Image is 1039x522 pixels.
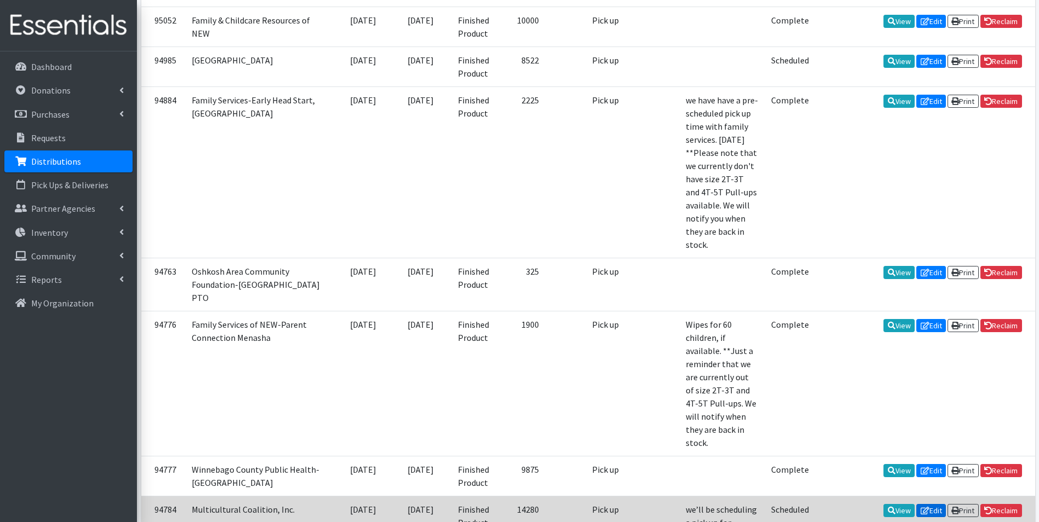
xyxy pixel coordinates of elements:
[980,504,1022,517] a: Reclaim
[980,15,1022,28] a: Reclaim
[31,109,70,120] p: Purchases
[141,456,185,496] td: 94777
[31,61,72,72] p: Dashboard
[4,222,133,243] a: Inventory
[185,258,336,311] td: Oshkosh Area Community Foundation-[GEOGRAPHIC_DATA] PTO
[948,15,979,28] a: Print
[4,245,133,267] a: Community
[4,269,133,291] a: Reports
[335,7,390,47] td: [DATE]
[883,95,915,108] a: View
[4,7,133,44] img: HumanEssentials
[185,47,336,86] td: [GEOGRAPHIC_DATA]
[31,156,81,167] p: Distributions
[585,258,631,311] td: Pick up
[503,86,545,258] td: 2225
[451,311,503,456] td: Finished Product
[503,7,545,47] td: 10000
[141,258,185,311] td: 94763
[335,311,390,456] td: [DATE]
[916,319,946,332] a: Edit
[980,95,1022,108] a: Reclaim
[31,85,71,96] p: Donations
[185,86,336,258] td: Family Services-Early Head Start, [GEOGRAPHIC_DATA]
[4,174,133,196] a: Pick Ups & Deliveries
[765,47,816,86] td: Scheduled
[883,266,915,279] a: View
[4,56,133,78] a: Dashboard
[883,15,915,28] a: View
[503,456,545,496] td: 9875
[679,311,765,456] td: Wipes for 60 children, if available. **Just a reminder that we are currently out of size 2T-3T an...
[948,504,979,517] a: Print
[451,456,503,496] td: Finished Product
[141,7,185,47] td: 95052
[765,258,816,311] td: Complete
[916,504,946,517] a: Edit
[31,179,108,190] p: Pick Ups & Deliveries
[948,95,979,108] a: Print
[391,258,451,311] td: [DATE]
[185,456,336,496] td: Winnebago County Public Health-[GEOGRAPHIC_DATA]
[185,7,336,47] td: Family & Childcare Resources of NEW
[141,86,185,258] td: 94884
[185,311,336,456] td: Family Services of NEW-Parent Connection Menasha
[4,103,133,125] a: Purchases
[883,319,915,332] a: View
[141,47,185,86] td: 94985
[765,311,816,456] td: Complete
[31,132,66,143] p: Requests
[948,319,979,332] a: Print
[883,504,915,517] a: View
[585,456,631,496] td: Pick up
[391,456,451,496] td: [DATE]
[141,311,185,456] td: 94776
[765,456,816,496] td: Complete
[31,274,62,285] p: Reports
[451,86,503,258] td: Finished Product
[585,7,631,47] td: Pick up
[585,311,631,456] td: Pick up
[335,258,390,311] td: [DATE]
[948,55,979,68] a: Print
[31,298,94,309] p: My Organization
[948,464,979,477] a: Print
[948,266,979,279] a: Print
[916,464,946,477] a: Edit
[503,258,545,311] td: 325
[391,7,451,47] td: [DATE]
[765,86,816,258] td: Complete
[4,127,133,149] a: Requests
[391,86,451,258] td: [DATE]
[4,150,133,172] a: Distributions
[31,251,76,262] p: Community
[451,7,503,47] td: Finished Product
[916,95,946,108] a: Edit
[883,55,915,68] a: View
[335,86,390,258] td: [DATE]
[916,15,946,28] a: Edit
[4,198,133,219] a: Partner Agencies
[335,47,390,86] td: [DATE]
[451,258,503,311] td: Finished Product
[391,311,451,456] td: [DATE]
[585,86,631,258] td: Pick up
[4,79,133,101] a: Donations
[335,456,390,496] td: [DATE]
[31,203,95,214] p: Partner Agencies
[391,47,451,86] td: [DATE]
[980,266,1022,279] a: Reclaim
[31,227,68,238] p: Inventory
[503,47,545,86] td: 8522
[883,464,915,477] a: View
[980,55,1022,68] a: Reclaim
[451,47,503,86] td: Finished Product
[980,319,1022,332] a: Reclaim
[503,311,545,456] td: 1900
[4,292,133,314] a: My Organization
[980,464,1022,477] a: Reclaim
[765,7,816,47] td: Complete
[585,47,631,86] td: Pick up
[916,55,946,68] a: Edit
[679,86,765,258] td: we have have a pre-scheduled pick up time with family services. [DATE] **Please note that we curr...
